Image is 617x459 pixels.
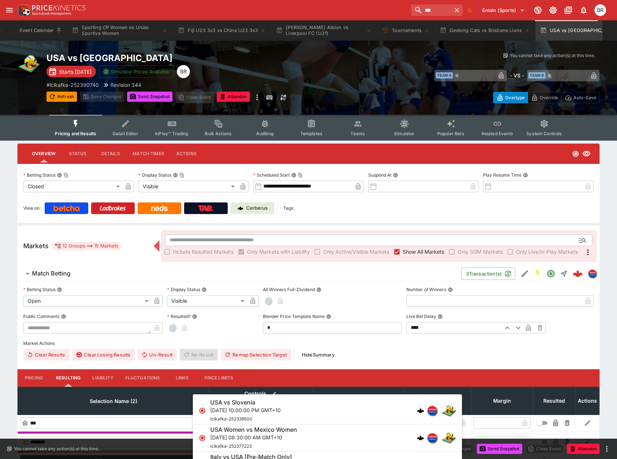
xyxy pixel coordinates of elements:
[584,248,592,257] svg: More
[298,173,303,178] button: Copy To Clipboard
[32,5,86,11] img: PriceKinetics
[427,433,437,443] div: lclkafka
[561,92,600,103] button: Auto-Save
[46,92,77,102] button: Refresh
[246,205,268,212] p: Cerberus
[269,389,279,399] button: Bulk edit
[210,416,252,422] span: lclkafka-252339500
[448,287,453,292] button: Number of Winners
[436,72,453,78] span: Team A
[567,444,600,454] button: Abandon
[573,94,596,101] p: Auto-Save
[283,202,294,214] label: Tags:
[166,369,199,387] button: Links
[138,349,176,361] button: Un-Result
[483,172,521,178] p: Play Resume Time
[406,313,436,319] p: Live Bet Delay
[592,2,608,18] button: Ben Raymond
[16,3,31,17] img: PriceKinetics Logo
[576,387,600,415] th: Actions
[326,314,331,319] button: Blender Price Template Name
[231,202,274,214] a: Cerberus
[173,248,234,255] span: Include Resulted Markets
[478,4,529,16] button: Select Tenant
[50,369,86,387] button: Resulting
[471,387,533,415] th: Margin
[523,173,528,178] button: Play Resume Time
[100,205,126,211] img: Ladbrokes
[378,20,434,41] button: Tournaments
[528,72,545,78] span: Team B
[192,314,197,319] button: Resulted?
[417,434,424,442] img: logo-cerberus.svg
[417,407,424,414] img: logo-cerberus.svg
[458,248,503,255] span: Only SGM Markets
[55,131,96,136] span: Pricing and Results
[23,313,60,319] p: Public Comments
[577,4,590,17] button: Notifications
[437,131,464,136] span: Popular Bets
[531,267,544,280] button: SGM Enabled
[199,434,206,442] svg: Closed
[464,4,476,16] button: No Bookmarks
[210,399,255,406] h6: USA vs Slovenia
[323,248,389,255] span: Only Active/Visible Markets
[46,52,323,64] h2: Copy To Clipboard
[180,349,218,361] span: Re-Result
[94,145,127,162] button: Details
[571,266,585,281] a: b45002a0-b243-4ec2-81a8-1a8867075503
[238,205,243,211] img: Cerberus
[170,145,203,162] button: Actions
[493,92,600,103] div: Start From
[573,269,583,279] img: logo-cerberus--red.svg
[263,313,325,319] p: Blender Price Template Name
[49,115,568,141] div: Event type filters
[297,349,339,361] button: HideSummary
[64,173,69,178] button: Copy To Clipboard
[68,20,172,41] button: Sporting CP Women vs Uniao Sportiva Women
[316,287,321,292] button: All Winners Full-Dividend
[404,387,471,415] th: Dividend
[155,131,188,136] span: InPlay™ Trading
[61,145,94,162] button: Status
[202,287,207,292] button: Display Status
[205,131,232,136] span: Bulk Actions
[177,65,190,78] div: Ben Raymond
[23,172,56,178] p: Betting Status
[57,287,62,292] button: Betting Status
[173,173,178,178] button: Display StatusCopy To Clipboard
[350,131,365,136] span: Teams
[272,20,376,41] button: [PERSON_NAME] Albion vs Liverpool FC (U21)
[562,4,575,17] button: Documentation
[533,387,576,415] th: Resulted
[17,369,50,387] button: Pricing
[46,81,99,89] p: Copy To Clipboard
[247,248,310,255] span: Only Markets with Liability
[510,72,524,79] h6: - VS -
[368,172,391,178] p: Suspend At
[32,12,71,15] img: Sportsbook Management
[505,94,525,101] p: Overtype
[544,267,557,280] button: Open
[253,172,290,178] p: Scheduled Start
[217,92,249,102] button: Abandon
[417,407,424,414] div: cerberus
[59,68,92,76] p: Starts [DATE]
[588,269,597,278] div: lclkafka
[482,131,513,136] span: Related Events
[217,93,249,100] span: Mark an event as closed and abandoned.
[110,81,141,89] p: Revision 344
[461,267,515,280] button: 3Transaction(s)
[57,173,62,178] button: Betting StatusCopy To Clipboard
[99,65,174,78] button: Simulator Prices Available
[594,4,606,16] div: Ben Raymond
[23,202,42,214] label: View on :
[113,131,138,136] span: Detail Editor
[17,266,461,281] button: Match Betting
[14,446,99,452] p: You cannot take any action(s) at this time.
[528,92,561,103] button: Override
[210,406,281,414] p: [DATE] 10:00:00 PM GMT+10
[438,314,443,319] button: Live Bet Delay
[567,444,600,452] span: Mark an event as closed and abandoned.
